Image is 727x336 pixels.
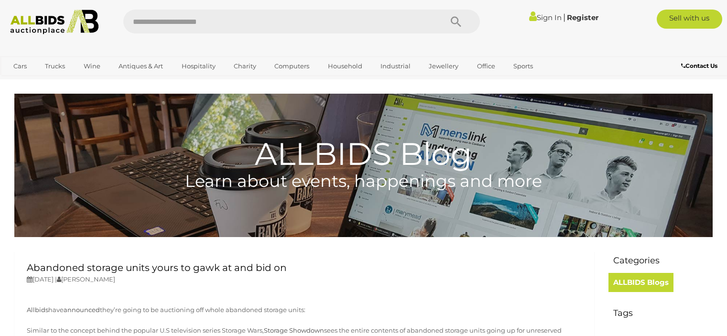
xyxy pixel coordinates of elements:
[432,10,480,33] button: Search
[529,13,562,22] a: Sign In
[608,273,673,292] a: ALLBIDS Blogs
[39,58,71,74] a: Trucks
[27,262,582,273] h2: Abandoned storage units yours to gawk at and bid on
[423,58,465,74] a: Jewellery
[5,10,104,34] img: Allbids.com.au
[112,58,169,74] a: Antiques & Art
[27,306,48,314] a: Allbids
[228,58,262,74] a: Charity
[567,13,598,22] a: Register
[681,62,717,69] b: Contact Us
[64,306,100,314] a: announced
[175,58,222,74] a: Hospitality
[27,304,582,315] p: have they’re going to be auctioning off whole abandoned storage units:
[77,58,107,74] a: Wine
[681,61,720,71] a: Contact Us
[471,58,501,74] a: Office
[14,94,713,171] h1: ALLBIDS Blog
[7,74,87,90] a: [GEOGRAPHIC_DATA]
[374,58,417,74] a: Industrial
[657,10,722,29] a: Sell with us
[264,326,324,334] a: Storage Showdown
[7,58,33,74] a: Cars
[268,58,315,74] a: Computers
[27,274,582,285] p: [DATE] | [PERSON_NAME]
[613,309,708,318] h3: Tags
[507,58,539,74] a: Sports
[613,256,708,266] h3: Categories
[14,172,713,191] h4: Learn about events, happenings and more
[322,58,369,74] a: Household
[563,12,565,22] span: |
